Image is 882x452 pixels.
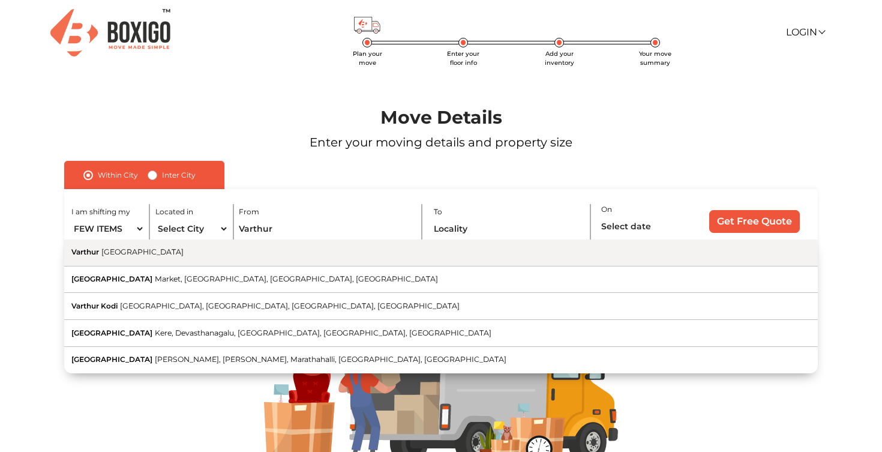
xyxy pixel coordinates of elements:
input: Locality [239,218,411,240]
label: Within City [98,168,138,182]
button: [GEOGRAPHIC_DATA]Market, [GEOGRAPHIC_DATA], [GEOGRAPHIC_DATA], [GEOGRAPHIC_DATA] [64,267,818,294]
span: [GEOGRAPHIC_DATA] [71,328,152,337]
label: Is flexible? [616,237,652,250]
span: [GEOGRAPHIC_DATA] [101,247,184,256]
h1: Move Details [35,107,847,128]
label: From [239,206,259,217]
span: Plan your move [353,50,382,67]
span: Add your inventory [545,50,574,67]
p: Enter your moving details and property size [35,133,847,151]
span: [GEOGRAPHIC_DATA] [71,274,152,283]
span: Your move summary [639,50,671,67]
span: [PERSON_NAME], [PERSON_NAME], Marathahalli, [GEOGRAPHIC_DATA], [GEOGRAPHIC_DATA] [155,355,506,364]
label: Inter City [162,168,196,182]
input: Get Free Quote [709,210,800,233]
label: I am shifting my [71,206,130,217]
span: Market, [GEOGRAPHIC_DATA], [GEOGRAPHIC_DATA], [GEOGRAPHIC_DATA] [155,274,438,283]
span: Enter your floor info [447,50,479,67]
a: Login [786,26,824,38]
span: Kere, Devasthanagalu, [GEOGRAPHIC_DATA], [GEOGRAPHIC_DATA], [GEOGRAPHIC_DATA] [155,328,491,337]
label: Located in [155,206,193,217]
button: [GEOGRAPHIC_DATA]Kere, Devasthanagalu, [GEOGRAPHIC_DATA], [GEOGRAPHIC_DATA], [GEOGRAPHIC_DATA] [64,320,818,347]
span: Varthur [71,247,99,256]
span: Varthur Kodi [71,301,118,310]
button: Varthur Kodi[GEOGRAPHIC_DATA], [GEOGRAPHIC_DATA], [GEOGRAPHIC_DATA], [GEOGRAPHIC_DATA] [64,293,818,320]
label: On [601,204,612,215]
img: Boxigo [50,9,170,56]
input: Select date [601,216,688,237]
span: [GEOGRAPHIC_DATA], [GEOGRAPHIC_DATA], [GEOGRAPHIC_DATA], [GEOGRAPHIC_DATA] [120,301,460,310]
input: Locality [434,218,581,240]
span: [GEOGRAPHIC_DATA] [71,355,152,364]
button: Varthur[GEOGRAPHIC_DATA] [64,240,818,267]
button: [GEOGRAPHIC_DATA][PERSON_NAME], [PERSON_NAME], Marathahalli, [GEOGRAPHIC_DATA], [GEOGRAPHIC_DATA] [64,347,818,373]
label: To [434,206,442,217]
